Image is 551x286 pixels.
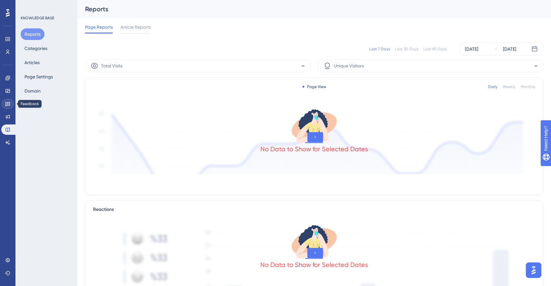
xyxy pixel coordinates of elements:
[301,61,305,71] span: -
[465,45,478,53] div: [DATE]
[85,23,113,31] span: Page Reports
[395,46,418,52] div: Last 30 Days
[21,71,57,83] button: Page Settings
[369,46,390,52] div: Last 7 Days
[21,15,54,21] div: KNOWLEDGE BASE
[534,61,538,71] span: -
[21,99,43,111] button: Access
[303,84,326,89] div: Page View
[260,260,368,269] div: No Data to Show for Selected Dates
[524,261,543,280] iframe: UserGuiding AI Assistant Launcher
[334,62,364,70] span: Unique Visitors
[93,206,535,213] div: Reactions
[21,57,43,68] button: Articles
[121,23,151,31] span: Article Reports
[85,5,527,14] div: Reports
[260,144,368,153] div: No Data to Show for Selected Dates
[503,84,516,89] div: Weekly
[423,46,447,52] div: Last 90 Days
[521,84,535,89] div: Monthly
[101,62,122,70] span: Total Visits
[21,28,44,40] button: Reports
[21,43,51,54] button: Categories
[488,84,498,89] div: Daily
[21,85,44,97] button: Domain
[503,45,516,53] div: [DATE]
[15,2,40,9] span: Need Help?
